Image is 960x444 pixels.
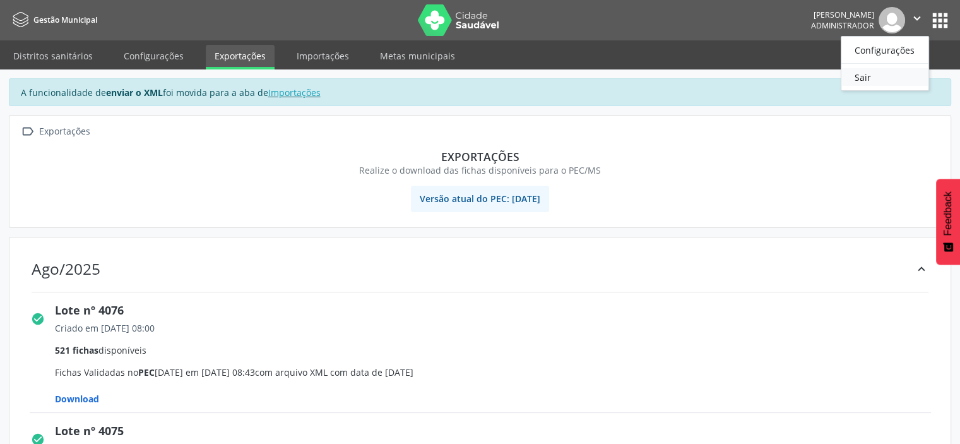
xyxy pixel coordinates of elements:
[910,11,924,25] i: 
[841,68,928,86] a: Sair
[18,123,92,141] a:  Exportações
[811,20,874,31] span: Administrador
[268,87,321,99] a: Importações
[55,321,940,335] div: Criado em [DATE] 08:00
[27,150,933,164] div: Exportações
[4,45,102,67] a: Distritos sanitários
[841,36,929,91] ul: 
[55,393,99,405] span: Download
[18,123,37,141] i: 
[27,164,933,177] div: Realize o download das fichas disponíveis para o PEC/MS
[915,260,928,278] div: keyboard_arrow_up
[55,344,98,356] span: 521 fichas
[411,186,549,212] span: Versão atual do PEC: [DATE]
[115,45,193,67] a: Configurações
[936,179,960,265] button: Feedback - Mostrar pesquisa
[106,87,163,99] strong: enviar o XML
[55,321,940,405] span: Fichas Validadas no [DATE] em [DATE] 08:43
[206,45,275,69] a: Exportações
[841,41,928,59] a: Configurações
[929,9,951,32] button: apps
[32,260,100,278] div: Ago/2025
[55,344,940,357] div: disponíveis
[55,302,940,319] div: Lote nº 4076
[55,423,940,440] div: Lote nº 4075
[37,123,92,141] div: Exportações
[138,366,155,378] span: PEC
[31,312,45,326] i: check_circle
[9,9,97,30] a: Gestão Municipal
[33,15,97,25] span: Gestão Municipal
[811,9,874,20] div: [PERSON_NAME]
[905,7,929,33] button: 
[255,366,413,378] span: com arquivo XML com data de [DATE]
[942,191,954,236] span: Feedback
[9,78,951,106] div: A funcionalidade de foi movida para a aba de
[879,7,905,33] img: img
[371,45,464,67] a: Metas municipais
[288,45,358,67] a: Importações
[915,262,928,276] i: keyboard_arrow_up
